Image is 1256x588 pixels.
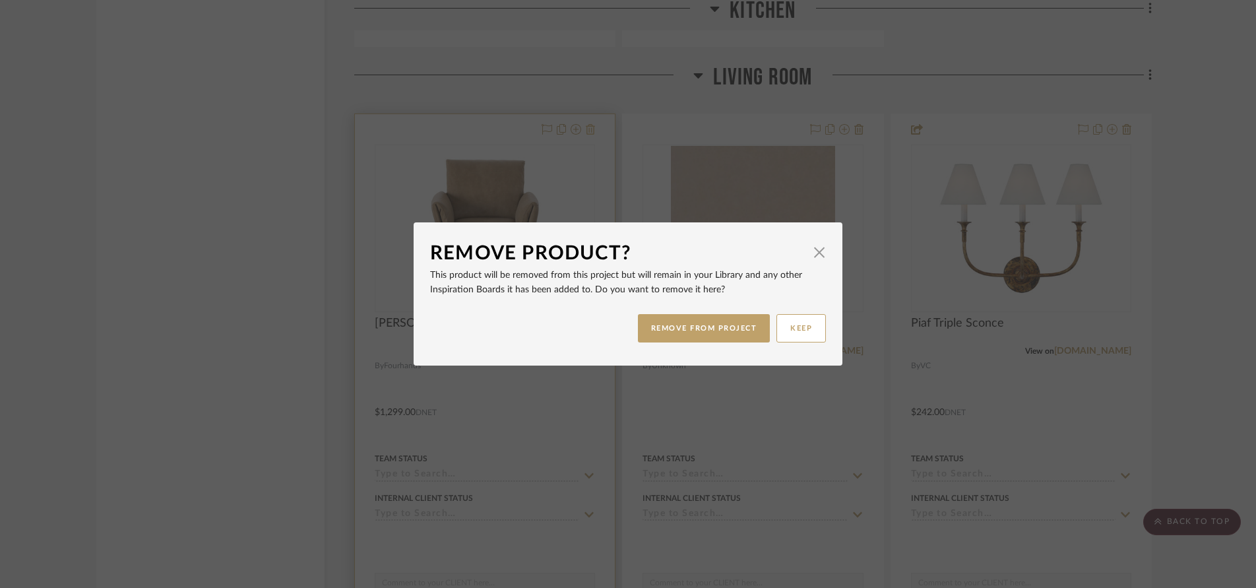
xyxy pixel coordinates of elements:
[806,239,832,265] button: Close
[638,314,770,343] button: REMOVE FROM PROJECT
[430,268,826,297] p: This product will be removed from this project but will remain in your Library and any other Insp...
[430,239,826,268] dialog-header: Remove Product?
[776,314,826,343] button: KEEP
[430,239,806,268] div: Remove Product?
